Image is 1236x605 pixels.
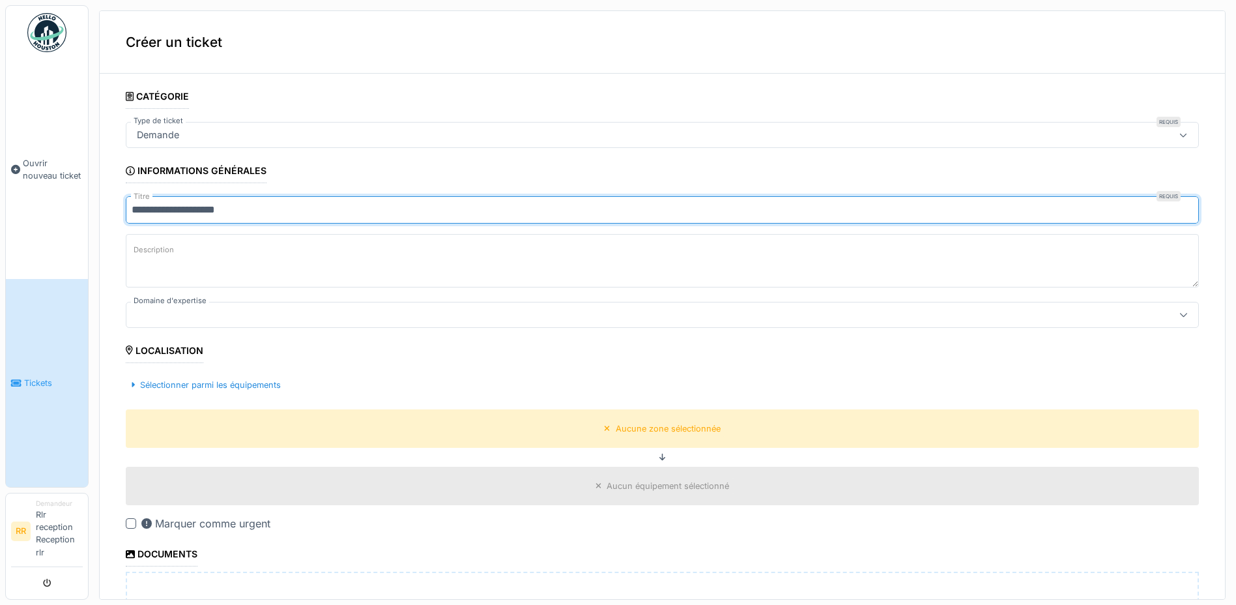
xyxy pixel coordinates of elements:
img: Badge_color-CXgf-gQk.svg [27,13,66,52]
div: Sélectionner parmi les équipements [126,376,286,394]
div: Demandeur [36,499,83,509]
span: Ouvrir nouveau ticket [23,157,83,182]
a: Tickets [6,279,88,486]
div: Aucune zone sélectionnée [616,422,721,435]
div: Localisation [126,341,203,363]
a: Ouvrir nouveau ticket [6,59,88,279]
div: Requis [1157,191,1181,201]
div: Documents [126,544,197,567]
a: RR DemandeurRlr reception Reception rlr [11,499,83,567]
label: Domaine d'expertise [131,295,209,306]
li: RR [11,522,31,541]
div: Demande [132,128,184,142]
div: Marquer comme urgent [141,516,270,531]
div: Informations générales [126,161,266,183]
div: Catégorie [126,87,189,109]
li: Rlr reception Reception rlr [36,499,83,564]
div: Requis [1157,117,1181,127]
label: Description [131,242,177,258]
div: Aucun équipement sélectionné [607,480,729,492]
label: Type de ticket [131,115,186,126]
label: Titre [131,191,152,202]
div: Créer un ticket [100,11,1225,74]
span: Tickets [24,377,83,389]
